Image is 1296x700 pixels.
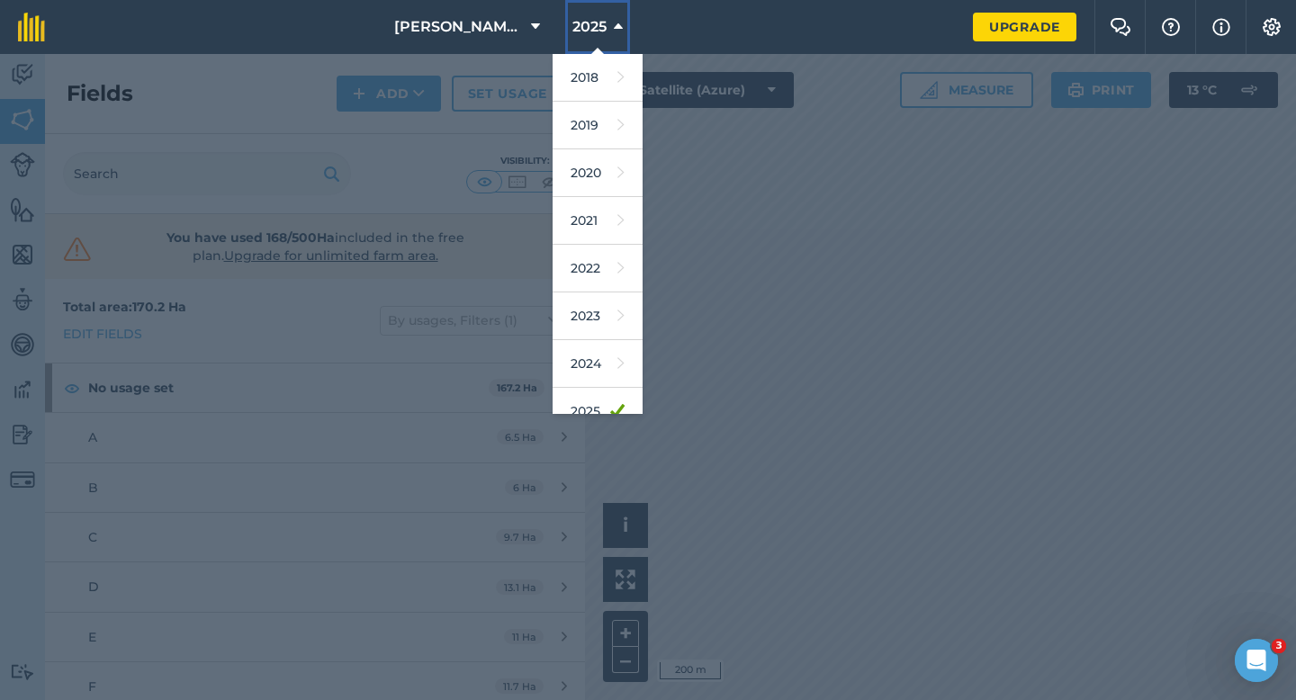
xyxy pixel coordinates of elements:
a: 2020 [553,149,643,197]
a: 2023 [553,292,643,340]
iframe: Intercom live chat [1235,639,1278,682]
img: svg+xml;base64,PHN2ZyB4bWxucz0iaHR0cDovL3d3dy53My5vcmcvMjAwMC9zdmciIHdpZHRoPSIxNyIgaGVpZ2h0PSIxNy... [1212,16,1230,38]
a: Upgrade [973,13,1076,41]
img: A question mark icon [1160,18,1182,36]
a: 2021 [553,197,643,245]
a: 2024 [553,340,643,388]
img: A cog icon [1261,18,1282,36]
img: Two speech bubbles overlapping with the left bubble in the forefront [1110,18,1131,36]
span: [PERSON_NAME] & Sons [394,16,524,38]
span: 3 [1272,639,1286,653]
a: 2019 [553,102,643,149]
a: 2018 [553,54,643,102]
a: 2025 [553,388,643,435]
img: fieldmargin Logo [18,13,45,41]
a: 2022 [553,245,643,292]
span: 2025 [572,16,607,38]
